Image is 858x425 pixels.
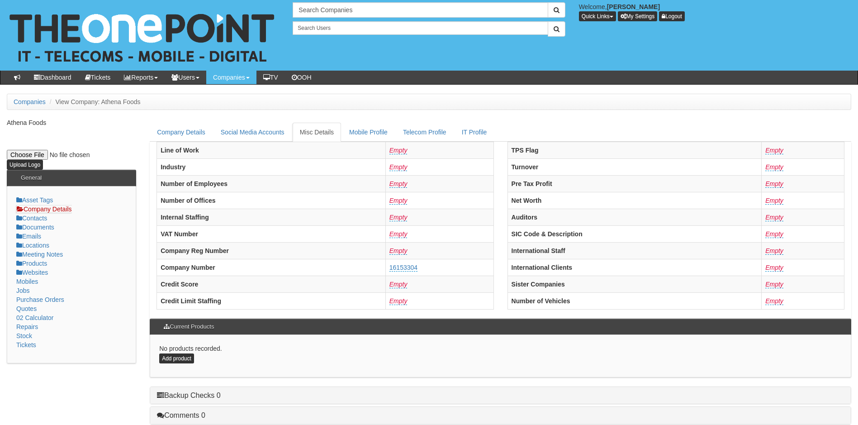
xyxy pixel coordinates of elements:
[765,197,783,205] a: Empty
[165,71,206,84] a: Users
[47,97,141,106] li: View Company: Athena Foods
[389,197,408,205] a: Empty
[157,411,205,419] a: Comments 0
[159,319,218,334] h3: Current Products
[157,392,221,399] a: Backup Checks 0
[16,233,41,240] a: Emails
[507,225,762,242] th: SIC Code & Description
[157,192,386,209] th: Number of Offices
[16,332,32,339] a: Stock
[507,276,762,292] th: Sister Companies
[16,251,63,258] a: Meeting Notes
[765,297,783,305] a: Empty
[507,209,762,225] th: Auditors
[16,242,49,249] a: Locations
[389,281,408,288] a: Empty
[572,2,858,21] div: Welcome,
[7,160,43,170] input: Upload Logo
[618,11,658,21] a: My Settings
[507,142,762,158] th: TPS Flag
[256,71,285,84] a: TV
[150,123,213,142] a: Company Details
[389,230,408,238] a: Empty
[507,242,762,259] th: International Staff
[16,260,47,267] a: Products
[507,158,762,175] th: Turnover
[389,180,408,188] a: Empty
[285,71,318,84] a: OOH
[765,281,783,288] a: Empty
[507,259,762,276] th: International Clients
[16,170,46,186] h3: General
[389,264,417,272] a: 16153304
[16,323,38,330] a: Repairs
[389,163,408,171] a: Empty
[342,123,395,142] a: Mobile Profile
[159,353,194,363] a: Add product
[659,11,685,21] a: Logout
[157,276,386,292] th: Credit Score
[765,247,783,255] a: Empty
[27,71,78,84] a: Dashboard
[579,11,616,21] button: Quick Links
[455,123,494,142] a: IT Profile
[16,296,64,303] a: Purchase Orders
[765,180,783,188] a: Empty
[607,3,660,10] b: [PERSON_NAME]
[16,287,30,294] a: Jobs
[16,341,36,349] a: Tickets
[16,196,53,204] a: Asset Tags
[765,163,783,171] a: Empty
[157,225,386,242] th: VAT Number
[206,71,256,84] a: Companies
[396,123,454,142] a: Telecom Profile
[78,71,118,84] a: Tickets
[389,297,408,305] a: Empty
[157,242,386,259] th: Company Reg Number
[157,142,386,158] th: Line of Work
[150,335,851,377] div: No products recorded.
[213,123,292,142] a: Social Media Accounts
[765,214,783,221] a: Empty
[293,123,341,142] a: Misc Details
[389,147,408,154] a: Empty
[157,259,386,276] th: Company Number
[157,209,386,225] th: Internal Staffing
[507,292,762,309] th: Number of Vehicles
[16,205,72,213] a: Company Details
[157,158,386,175] th: Industry
[765,147,783,154] a: Empty
[507,192,762,209] th: Net Worth
[507,175,762,192] th: Pre Tax Profit
[16,314,54,321] a: 02 Calculator
[117,71,165,84] a: Reports
[293,21,548,35] input: Search Users
[157,292,386,309] th: Credit Limit Staffing
[16,215,47,222] a: Contacts
[765,230,783,238] a: Empty
[7,118,136,127] p: Athena Foods
[389,247,408,255] a: Empty
[389,214,408,221] a: Empty
[16,224,54,231] a: Documents
[293,2,548,18] input: Search Companies
[765,264,783,272] a: Empty
[16,269,48,276] a: Websites
[157,175,386,192] th: Number of Employees
[14,98,46,105] a: Companies
[16,305,37,312] a: Quotes
[16,278,38,285] a: Mobiles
